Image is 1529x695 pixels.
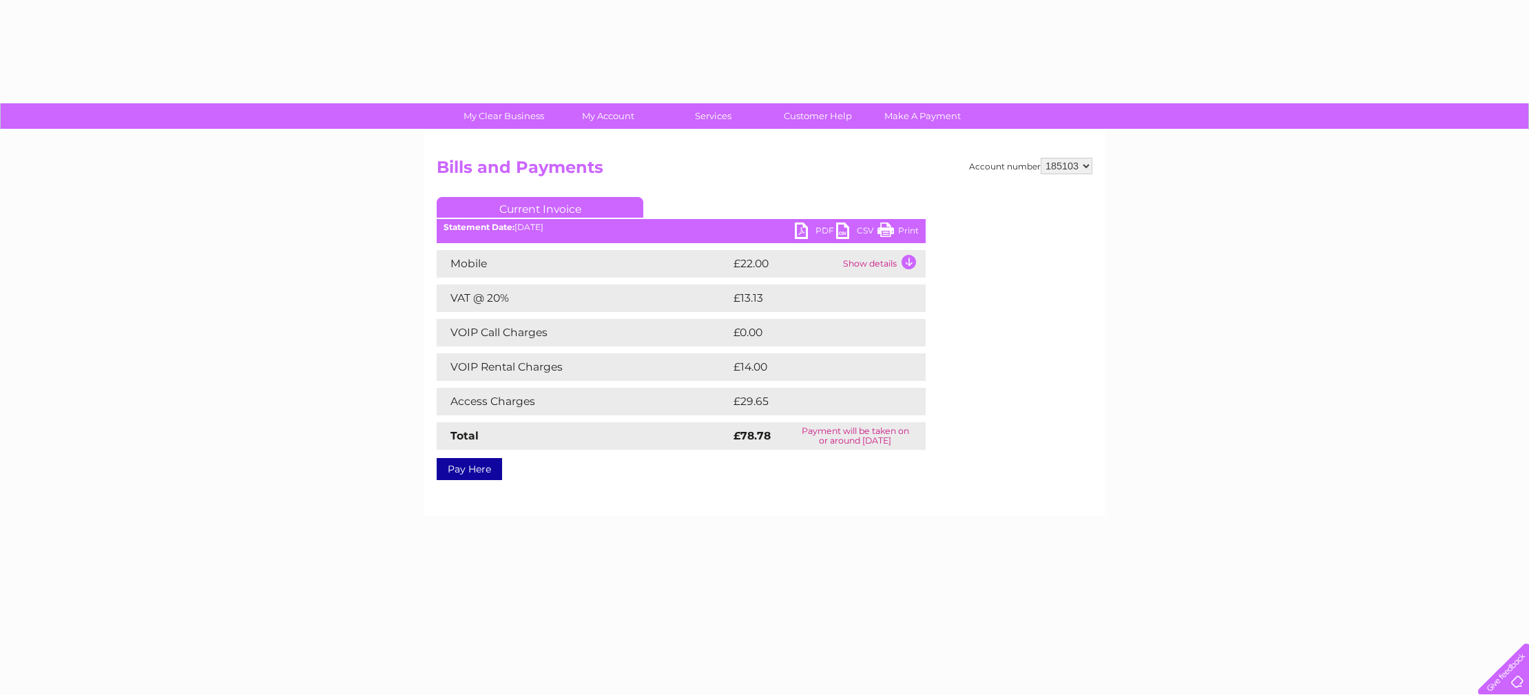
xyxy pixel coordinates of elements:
div: Account number [969,158,1092,174]
td: VAT @ 20% [437,284,730,312]
b: Statement Date: [444,222,514,232]
a: Services [656,103,770,129]
td: VOIP Call Charges [437,319,730,346]
td: £29.65 [730,388,898,415]
a: CSV [836,222,877,242]
td: £22.00 [730,250,840,278]
td: Payment will be taken on or around [DATE] [784,422,926,450]
td: £0.00 [730,319,894,346]
a: Current Invoice [437,197,643,218]
strong: Total [450,429,479,442]
h2: Bills and Payments [437,158,1092,184]
a: Customer Help [761,103,875,129]
td: £13.13 [730,284,895,312]
td: Show details [840,250,926,278]
a: Make A Payment [866,103,979,129]
td: VOIP Rental Charges [437,353,730,381]
a: My Account [552,103,665,129]
a: Print [877,222,919,242]
td: £14.00 [730,353,897,381]
a: Pay Here [437,458,502,480]
strong: £78.78 [734,429,771,442]
div: [DATE] [437,222,926,232]
a: My Clear Business [447,103,561,129]
td: Access Charges [437,388,730,415]
td: Mobile [437,250,730,278]
a: PDF [795,222,836,242]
